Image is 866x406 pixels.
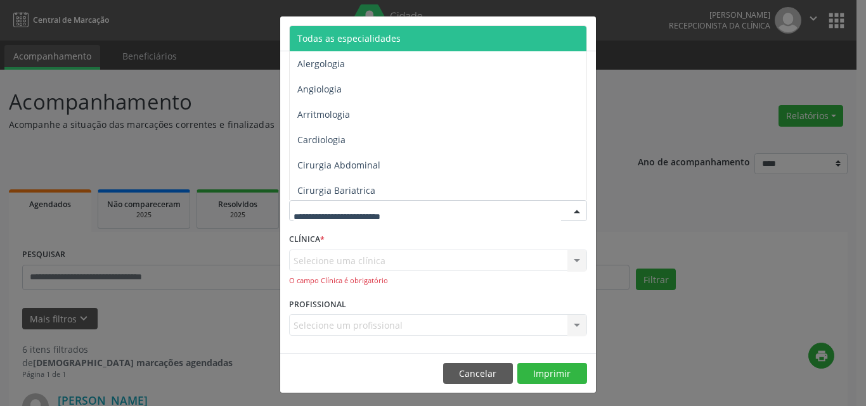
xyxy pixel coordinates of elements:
span: Todas as especialidades [297,32,401,44]
span: Alergologia [297,58,345,70]
div: O campo Clínica é obrigatório [289,276,587,286]
span: Angiologia [297,83,342,95]
label: PROFISSIONAL [289,295,346,314]
button: Imprimir [517,363,587,384]
h5: Relatório de agendamentos [289,25,434,42]
label: CLÍNICA [289,230,325,250]
span: Arritmologia [297,108,350,120]
button: Close [571,16,596,48]
span: Cirurgia Abdominal [297,159,380,171]
button: Cancelar [443,363,513,384]
span: Cardiologia [297,134,346,146]
span: Cirurgia Bariatrica [297,184,375,196]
